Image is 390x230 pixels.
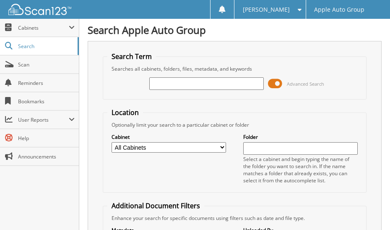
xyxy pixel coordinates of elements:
span: [PERSON_NAME] [243,7,290,12]
div: Select a cabinet and begin typing the name of the folder you want to search in. If the name match... [243,156,358,184]
span: Scan [18,61,75,68]
span: User Reports [18,116,69,123]
span: Announcements [18,153,75,160]
div: Enhance your search for specific documents using filters such as date and file type. [107,215,362,222]
span: Help [18,135,75,142]
img: scan123-logo-white.svg [8,4,71,15]
h1: Search Apple Auto Group [88,23,382,37]
span: Bookmarks [18,98,75,105]
span: Reminders [18,79,75,87]
legend: Location [107,108,143,117]
legend: Additional Document Filters [107,201,204,210]
div: Searches all cabinets, folders, files, metadata, and keywords [107,65,362,72]
div: Optionally limit your search to a particular cabinet or folder [107,121,362,128]
span: Apple Auto Group [314,7,364,12]
span: Cabinets [18,24,69,31]
label: Cabinet [112,133,226,141]
span: Advanced Search [287,81,324,87]
label: Folder [243,133,358,141]
legend: Search Term [107,52,156,61]
span: Search [18,43,73,50]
